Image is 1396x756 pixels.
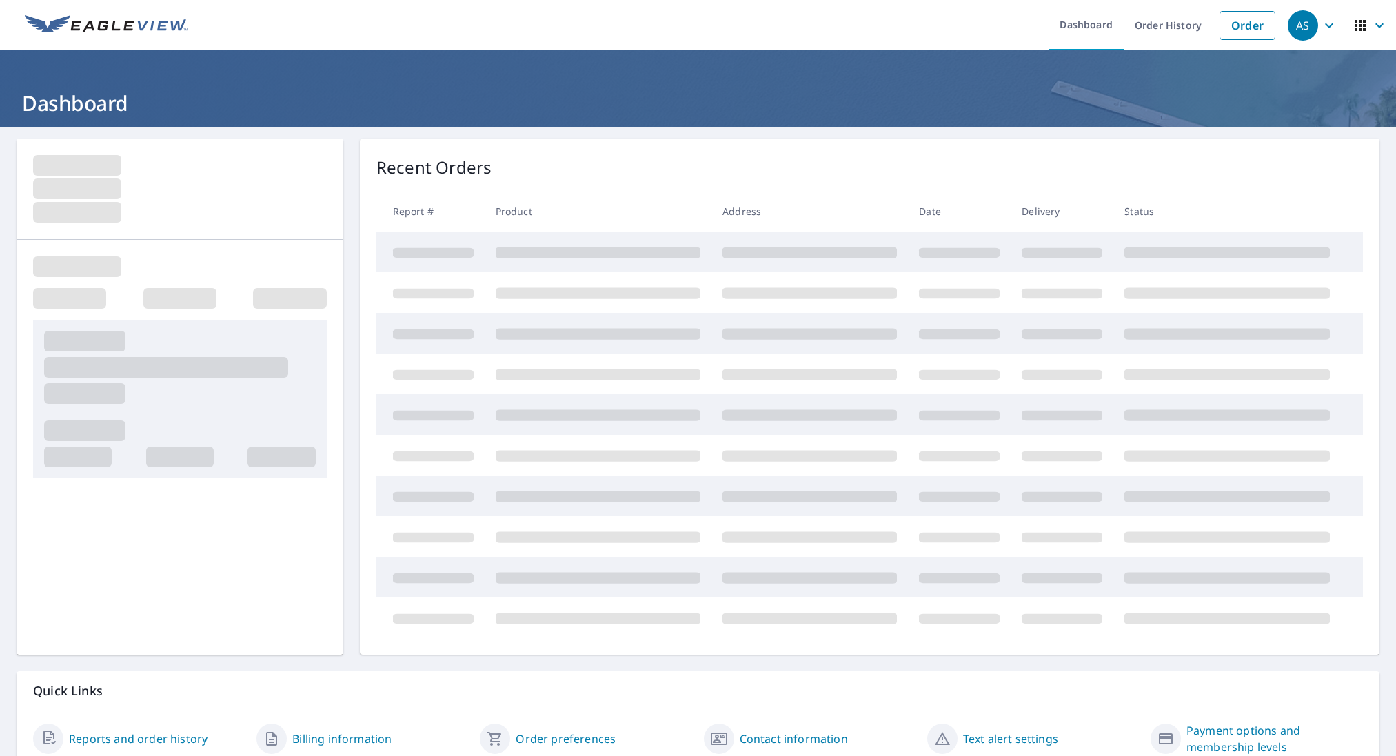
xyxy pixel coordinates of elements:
[1011,191,1113,232] th: Delivery
[376,155,492,180] p: Recent Orders
[25,15,188,36] img: EV Logo
[1288,10,1318,41] div: AS
[740,731,848,747] a: Contact information
[485,191,711,232] th: Product
[711,191,908,232] th: Address
[1113,191,1341,232] th: Status
[1186,722,1363,755] a: Payment options and membership levels
[69,731,208,747] a: Reports and order history
[963,731,1058,747] a: Text alert settings
[1220,11,1275,40] a: Order
[292,731,392,747] a: Billing information
[376,191,485,232] th: Report #
[908,191,1011,232] th: Date
[33,682,1363,699] p: Quick Links
[516,731,616,747] a: Order preferences
[17,89,1379,117] h1: Dashboard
